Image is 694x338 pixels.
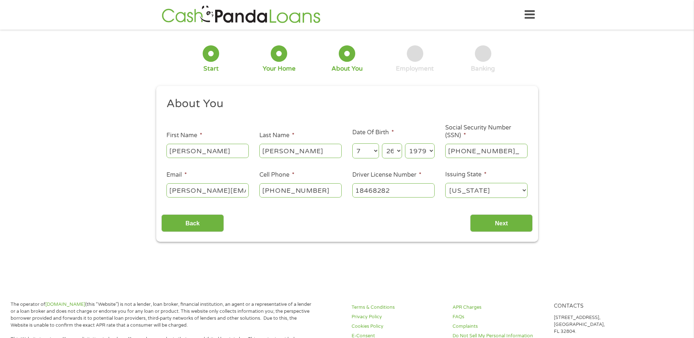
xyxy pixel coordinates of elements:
[259,171,295,179] label: Cell Phone
[11,301,314,329] p: The operator of (this “Website”) is not a lender, loan broker, financial institution, an agent or...
[445,124,528,139] label: Social Security Number (SSN)
[352,304,444,311] a: Terms & Conditions
[445,144,528,158] input: 078-05-1120
[45,301,85,307] a: [DOMAIN_NAME]
[445,171,487,179] label: Issuing State
[453,313,545,320] a: FAQs
[160,4,323,25] img: GetLoanNow Logo
[259,132,295,139] label: Last Name
[352,323,444,330] a: Cookies Policy
[203,65,219,73] div: Start
[259,183,342,197] input: (541) 754-3010
[263,65,296,73] div: Your Home
[453,323,545,330] a: Complaints
[331,65,363,73] div: About You
[470,214,533,232] input: Next
[352,171,421,179] label: Driver License Number
[259,144,342,158] input: Smith
[352,129,394,136] label: Date Of Birth
[166,171,187,179] label: Email
[166,183,249,197] input: john@gmail.com
[352,313,444,320] a: Privacy Policy
[554,303,646,310] h4: Contacts
[453,304,545,311] a: APR Charges
[166,97,522,111] h2: About You
[471,65,495,73] div: Banking
[396,65,434,73] div: Employment
[166,144,249,158] input: John
[161,214,224,232] input: Back
[554,314,646,335] p: [STREET_ADDRESS], [GEOGRAPHIC_DATA], FL 32804.
[166,132,202,139] label: First Name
